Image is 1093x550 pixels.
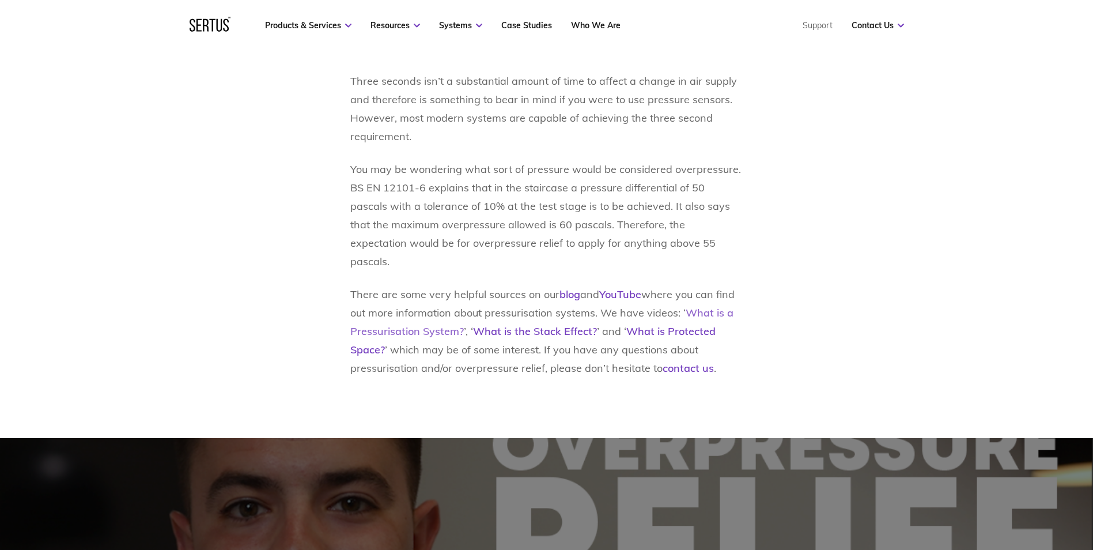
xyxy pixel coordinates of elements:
[350,306,733,338] a: What is a Pressurisation System?
[852,20,904,31] a: Contact Us
[350,160,743,271] p: You may be wondering what sort of pressure would be considered overpressure. BS EN 12101-6 explai...
[803,20,833,31] a: Support
[571,20,621,31] a: Who We Are
[663,361,714,375] a: contact us
[501,20,552,31] a: Case Studies
[370,20,420,31] a: Resources
[473,325,597,338] a: What is the Stack Effect?
[886,416,1093,550] iframe: Chat Widget
[439,20,482,31] a: Systems
[350,285,743,378] p: There are some very helpful sources on our and where you can find out more information about pres...
[559,288,580,301] a: blog
[599,288,641,301] a: YouTube
[350,72,743,146] p: Three seconds isn’t a substantial amount of time to affect a change in air supply and therefore i...
[265,20,351,31] a: Products & Services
